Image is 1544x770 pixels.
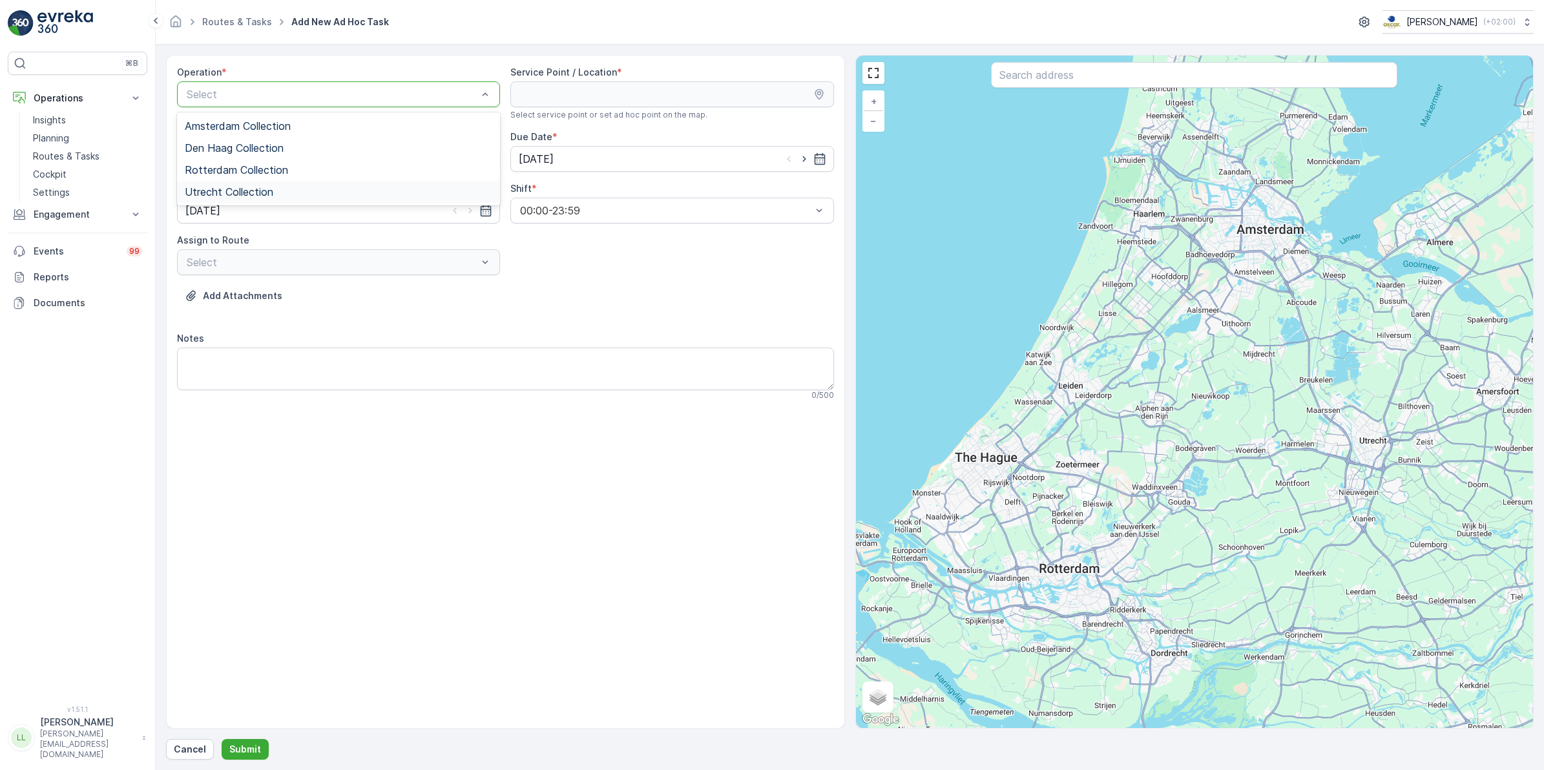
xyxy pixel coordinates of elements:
input: dd/mm/yyyy [510,146,833,172]
span: − [870,115,877,126]
span: Rotterdam Collection [185,164,288,176]
button: Operations [8,85,147,111]
a: Settings [28,183,147,202]
p: ⌘B [125,58,138,68]
p: Submit [229,743,261,756]
span: Den Haag Collection [185,142,284,154]
button: Submit [222,739,269,760]
a: Planning [28,129,147,147]
p: Settings [33,186,70,199]
input: Search address [991,62,1397,88]
div: LL [11,727,32,748]
a: Zoom Out [864,111,883,130]
p: Events [34,245,119,258]
label: Shift [510,183,532,194]
label: Notes [177,333,204,344]
p: [PERSON_NAME] [1406,16,1478,28]
p: Documents [34,297,142,309]
p: Insights [33,114,66,127]
span: Select service point or set ad hoc point on the map. [510,110,707,120]
p: [PERSON_NAME][EMAIL_ADDRESS][DOMAIN_NAME] [40,729,136,760]
a: Routes & Tasks [28,147,147,165]
a: Routes & Tasks [202,16,272,27]
p: Cockpit [33,168,67,181]
p: [PERSON_NAME] [40,716,136,729]
a: Cockpit [28,165,147,183]
a: Insights [28,111,147,129]
span: Utrecht Collection [185,186,273,198]
img: logo [8,10,34,36]
button: [PERSON_NAME](+02:00) [1382,10,1534,34]
button: LL[PERSON_NAME][PERSON_NAME][EMAIL_ADDRESS][DOMAIN_NAME] [8,716,147,760]
p: Planning [33,132,69,145]
a: Open this area in Google Maps (opens a new window) [859,711,902,728]
p: Routes & Tasks [33,150,99,163]
span: Add New Ad Hoc Task [289,16,391,28]
span: + [871,96,877,107]
p: Operations [34,92,121,105]
p: Engagement [34,208,121,221]
label: Operation [177,67,222,78]
a: Reports [8,264,147,290]
label: Due Date [510,131,552,142]
p: Cancel [174,743,206,756]
a: View Fullscreen [864,63,883,83]
button: Engagement [8,202,147,227]
p: ( +02:00 ) [1483,17,1516,27]
a: Documents [8,290,147,316]
p: Select [187,87,477,102]
input: dd/mm/yyyy [177,198,500,224]
a: Zoom In [864,92,883,111]
p: Add Attachments [203,289,282,302]
p: Reports [34,271,142,284]
img: logo_light-DOdMpM7g.png [37,10,93,36]
span: v 1.51.1 [8,705,147,713]
button: Upload File [177,286,290,306]
p: 0 / 500 [811,390,834,401]
label: Assign to Route [177,234,249,245]
span: Amsterdam Collection [185,120,291,132]
a: Layers [864,683,892,711]
img: basis-logo_rgb2x.png [1382,15,1401,29]
a: Homepage [169,19,183,30]
p: 99 [129,246,140,256]
img: Google [859,711,902,728]
button: Cancel [166,739,214,760]
a: Events99 [8,238,147,264]
label: Service Point / Location [510,67,617,78]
